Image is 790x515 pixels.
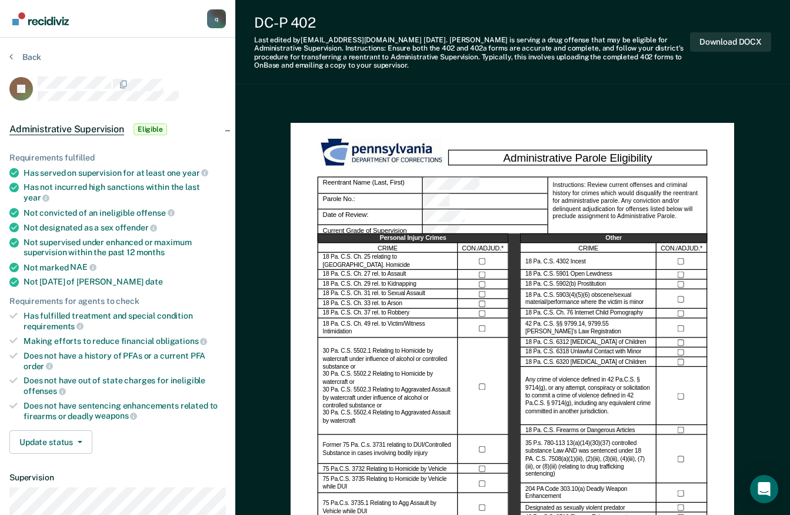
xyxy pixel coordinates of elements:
span: obligations [156,336,207,346]
label: 75 Pa.C.S. 3732 Relating to Homicide by Vehicle [323,465,447,473]
span: weapons [95,411,137,420]
div: DC-P 402 [254,14,690,31]
label: 18 Pa. C.S. Ch. 37 rel. to Robbery [323,310,409,317]
label: 18 Pa. C.S. Ch. 49 rel. to Victim/Witness Intimidation [323,320,453,336]
div: Personal Injury Crimes [318,234,509,244]
label: 75 Pa.C.S. 3735 Relating to Homicide by Vehicle while DUI [323,476,453,491]
label: 18 Pa. C.S. 6318 Unlawful Contact with Minor [525,349,641,356]
button: Back [9,52,41,62]
span: requirements [24,322,84,331]
div: Current Grade of Supervision [423,226,548,242]
div: Has served on supervision for at least one [24,168,226,178]
label: 204 PA Code 303.10(a) Deadly Weapon Enhancement [525,486,651,501]
button: Download DOCX [690,32,771,52]
div: Making efforts to reduce financial [24,336,226,346]
label: 30 Pa. C.S. 5502.1 Relating to Homicide by watercraft under influence of alcohol or controlled su... [323,348,453,426]
div: Current Grade of Supervision [318,226,423,242]
div: Has fulfilled treatment and special condition [24,311,226,331]
span: offenses [24,386,66,396]
div: Other [521,234,708,244]
div: Requirements fulfilled [9,153,226,163]
label: 18 Pa. C.S. Ch. 33 rel. to Arson [323,300,402,308]
div: CRIME [318,243,458,253]
div: Date of Review: [423,210,548,226]
div: Not [DATE] of [PERSON_NAME] [24,277,226,287]
img: PDOC Logo [318,136,448,169]
label: 18 Pa. C.S. 4302 Incest [525,258,586,266]
span: [DATE] [424,36,446,44]
label: 35 P.s. 780-113 13(a)(14)(30)(37) controlled substance Law AND was sentenced under 18 PA. C.S. 75... [525,440,651,479]
label: 18 Pa. C.S. 6320 [MEDICAL_DATA] of Children [525,359,646,366]
label: 18 Pa. C.S. Ch. 29 rel. to Kidnapping [323,281,416,289]
div: Instructions: Review current offenses and criminal history for crimes which would disqualify the ... [548,177,708,241]
button: Update status [9,430,92,454]
div: Administrative Parole Eligibility [448,150,707,166]
label: Designated as sexually violent predator [525,504,625,511]
div: Reentrant Name (Last, First) [423,177,548,193]
label: 18 Pa. C.S. Ch. 31 rel. to Sexual Assault [323,290,425,298]
button: Profile dropdown button [207,9,226,28]
div: Does not have out of state charges for ineligible [24,376,226,396]
label: 18 Pa. C.S. 5901 Open Lewdness [525,271,612,279]
div: CON./ADJUD.* [458,243,509,253]
span: offense [136,208,175,218]
div: Last edited by [EMAIL_ADDRESS][DOMAIN_NAME] . [PERSON_NAME] is serving a drug offense that may be... [254,36,690,70]
div: Not supervised under enhanced or maximum supervision within the past 12 [24,238,226,257]
label: 18 Pa. C.S. Ch. 76 Internet Child Pornography [525,310,643,317]
dt: Supervision [9,473,226,483]
label: 18 Pa. C.S. 6312 [MEDICAL_DATA] of Children [525,339,646,347]
div: Not convicted of an ineligible [24,208,226,218]
span: year [182,168,208,178]
div: Not designated as a sex [24,222,226,233]
div: Reentrant Name (Last, First) [318,177,423,193]
span: NAE [70,262,96,272]
label: Former 75 Pa. C.s. 3731 relating to DUI/Controlled Substance in cases involving bodily injury [323,442,453,457]
label: 18 Pa. C.S. 5903(4)(5)(6) obscene/sexual material/performance where the victim is minor [525,292,651,307]
label: 18 Pa. C.S. Ch. 25 relating to [GEOGRAPHIC_DATA]. Homicide [323,254,453,269]
div: Parole No.: [318,193,423,209]
label: 42 Pa. C.S. §§ 9799.14, 9799.55 [PERSON_NAME]’s Law Registration [525,320,651,336]
div: Parole No.: [423,193,548,209]
div: Has not incurred high sanctions within the last [24,182,226,202]
span: date [145,277,162,286]
div: CON./ADJUD.* [656,243,707,253]
label: 18 Pa. C.S. Firearms or Dangerous Articles [525,426,635,434]
div: Date of Review: [318,210,423,226]
span: months [136,248,165,257]
div: Does not have a history of PFAs or a current PFA order [24,351,226,371]
span: year [24,193,49,202]
div: Does not have sentencing enhancements related to firearms or deadly [24,401,226,421]
span: offender [115,223,158,232]
label: Any crime of violence defined in 42 Pa.C.S. § 9714(g), or any attempt, conspiracy or solicitation... [525,377,651,416]
div: CRIME [521,243,657,253]
div: Open Intercom Messenger [750,475,778,503]
label: 18 Pa. C.S. Ch. 27 rel. to Assault [323,271,406,279]
img: Recidiviz [12,12,69,25]
div: q [207,9,226,28]
div: Not marked [24,262,226,273]
div: Requirements for agents to check [9,296,226,306]
span: Administrative Supervision [9,123,124,135]
label: 18 Pa. C.S. 5902(b) Prostitution [525,281,606,289]
span: Eligible [134,123,167,135]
